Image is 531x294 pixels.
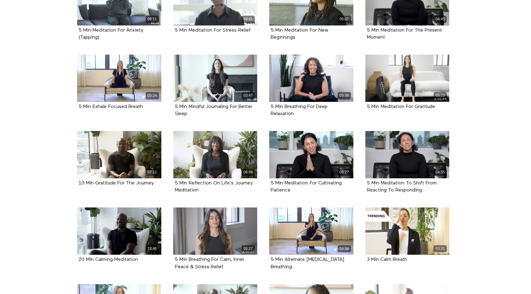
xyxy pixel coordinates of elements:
a: 5 Min Meditation For Gratitude [367,104,435,109]
a: 10 Min Gratitude For The Journey [79,181,154,185]
div: 06:04 [242,169,255,176]
div: 04:55 [434,169,447,176]
a: 5 Min Reflection On Life's Journey Meditation [175,181,253,192]
div: 05:36 [338,92,351,99]
div: 03:31 [434,245,447,252]
a: 5 Min Meditation For Gratitude 05:23 [365,55,450,102]
a: 5 Min Meditation For The Present Moment [367,28,442,40]
a: 5 Min Reflection On Life's Journey Meditation 06:04 [173,131,258,178]
a: 5 Min Meditation For New Beginnings [271,28,328,40]
a: 5 Min Meditation To Shift From Reacting To Responding [367,181,437,192]
div: 06:11 [146,16,159,23]
a: 5 Min Meditation For Stress Relief [175,28,251,33]
a: 5 Min Breathing For Calm, Inner Peace & Stress Relief 06:27 [173,207,258,255]
div: 06:27 [242,245,255,252]
a: 5 Min Exhale Focused Breath 05:24 [77,55,161,102]
strong: 5 Min Alternate Nostril Breathing [271,257,344,269]
div: 06:27 [338,169,351,176]
a: 5 Min Meditation For Cultivating Patience [271,181,342,192]
a: 5 Min Alternate [MEDICAL_DATA] Breathing [271,257,344,269]
a: 5 Min Exhale Focused Breath [79,104,143,109]
div: 05:07 [338,16,351,23]
strong: 10 Min Gratitude For The Journey [79,181,154,186]
div: 04:45 [434,16,447,23]
a: 5 Min Meditation For Anxiety (Tapping) [79,28,144,40]
a: 5 Min Breathing For Deep Relaxation 05:36 [269,55,353,102]
div: 04:41 [242,16,255,23]
a: 5 Min Meditation To Shift From Reacting To Responding 04:55 [365,131,450,178]
div: 05:24 [146,92,159,99]
div: 07:12 [146,169,159,176]
a: 5 Min Alternate Nostril Breathing 04:58 [269,207,353,255]
div: 05:23 [434,92,447,99]
a: 20 Min Calming Meditation [79,257,138,262]
a: 10 Min Gratitude For The Journey 07:12 [77,131,161,178]
a: 3 Min Calm Breath [367,257,407,262]
div: 18:46 [146,245,159,252]
div: 04:58 [338,245,351,252]
a: 5 Min Breathing For Deep Relaxation [271,104,328,116]
a: 5 Min Breathing For Calm, Inner Peace & Stress Relief [175,257,244,269]
a: 5 Min Meditation For Cultivating Patience 06:27 [269,131,353,178]
a: 20 Min Calming Meditation 18:46 [77,207,161,255]
a: 3 Min Calm Breath 03:31 [365,207,450,255]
